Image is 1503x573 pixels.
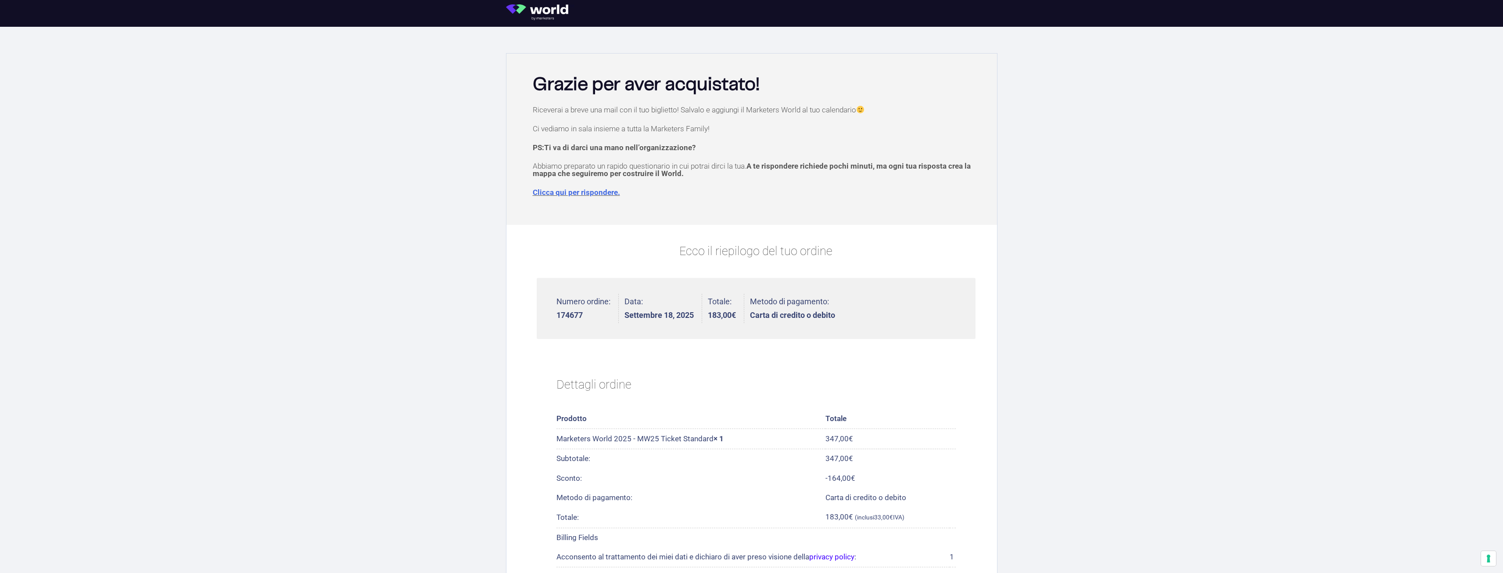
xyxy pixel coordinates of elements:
[855,514,904,521] small: (inclusi IVA)
[624,311,694,319] strong: Settembre 18, 2025
[849,434,853,443] span: €
[950,548,955,567] td: 1
[849,454,853,463] span: €
[857,106,864,113] img: 🙂
[556,548,950,567] td: Acconsento al trattamento dei miei dati e dichiaro di aver preso visione della :
[825,454,853,463] span: 347,00
[874,514,893,521] span: 33,00
[708,294,744,323] li: Totale:
[556,528,956,548] th: Billing Fields
[1481,551,1496,566] button: Le tue preferenze relative al consenso per le tecnologie di tracciamento
[533,106,979,114] p: Riceverai a breve una mail con il tuo biglietto! Salvalo e aggiungi il Marketers World al tuo cal...
[556,488,826,508] th: Metodo di pagamento:
[750,294,835,323] li: Metodo di pagamento:
[533,143,696,152] strong: PS:
[624,294,702,323] li: Data:
[556,367,956,404] h2: Dettagli ordine
[825,409,955,429] th: Totale
[533,162,971,178] span: A te rispondere richiede pochi minuti, ma ogni tua risposta crea la mappa che seguiremo per costr...
[537,242,976,260] p: Ecco il riepilogo del tuo ordine
[556,508,826,527] th: Totale:
[556,294,619,323] li: Numero ordine:
[556,429,826,449] td: Marketers World 2025 - MW25 Ticket Standard
[732,310,736,320] span: €
[556,449,826,468] th: Subtotale:
[851,474,855,483] span: €
[556,311,610,319] strong: 174677
[714,434,724,443] strong: × 1
[556,409,826,429] th: Prodotto
[890,514,893,521] span: €
[750,311,835,319] strong: Carta di credito o debito
[828,474,855,483] span: 164,00
[825,512,853,521] span: 183,00
[533,125,979,133] p: Ci vediamo in sala insieme a tutta la Marketers Family!
[533,76,760,94] b: Grazie per aver acquistato!
[533,188,620,197] a: Clicca qui per rispondere.
[849,512,853,521] span: €
[825,488,955,508] td: Carta di credito o debito
[556,468,826,488] th: Sconto:
[533,162,979,177] p: Abbiamo preparato un rapido questionario in cui potrai dirci la tua.
[809,552,854,561] a: privacy policy
[825,434,853,443] bdi: 347,00
[544,143,696,152] span: Ti va di darci una mano nell’organizzazione?
[825,468,955,488] td: -
[708,310,736,320] bdi: 183,00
